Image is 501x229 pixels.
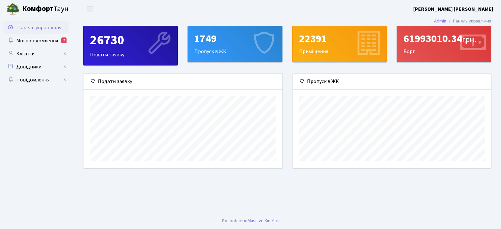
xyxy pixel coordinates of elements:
div: Борг [397,26,491,62]
a: Довідники [3,60,68,73]
div: Приміщення [293,26,387,62]
div: 2 [61,37,67,43]
li: Панель управління [446,18,491,25]
a: Клієнти [3,47,68,60]
a: 26730Подати заявку [83,26,178,65]
img: logo.png [7,3,20,16]
b: [PERSON_NAME] [PERSON_NAME] [413,6,493,13]
div: 61993010.34 [403,33,484,45]
div: Подати заявку [83,74,282,90]
a: Massive Kinetic [248,217,278,224]
a: Admin [434,18,446,24]
div: 22391 [299,33,380,45]
div: Розроблено . [222,217,279,224]
a: [PERSON_NAME] [PERSON_NAME] [413,5,493,13]
div: 26730 [90,33,171,48]
span: Панель управління [17,24,61,31]
span: Таун [22,4,68,15]
a: Повідомлення [3,73,68,86]
div: 1749 [194,33,275,45]
b: Комфорт [22,4,53,14]
a: Панель управління [3,21,68,34]
a: Мої повідомлення2 [3,34,68,47]
div: Подати заявку [83,26,177,65]
a: 1749Пропуск в ЖК [188,26,282,62]
a: 22391Приміщення [292,26,387,62]
button: Переключити навігацію [82,4,98,14]
nav: breadcrumb [424,14,501,28]
div: Пропуск в ЖК [293,74,491,90]
span: Мої повідомлення [16,37,58,44]
div: Пропуск в ЖК [188,26,282,62]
